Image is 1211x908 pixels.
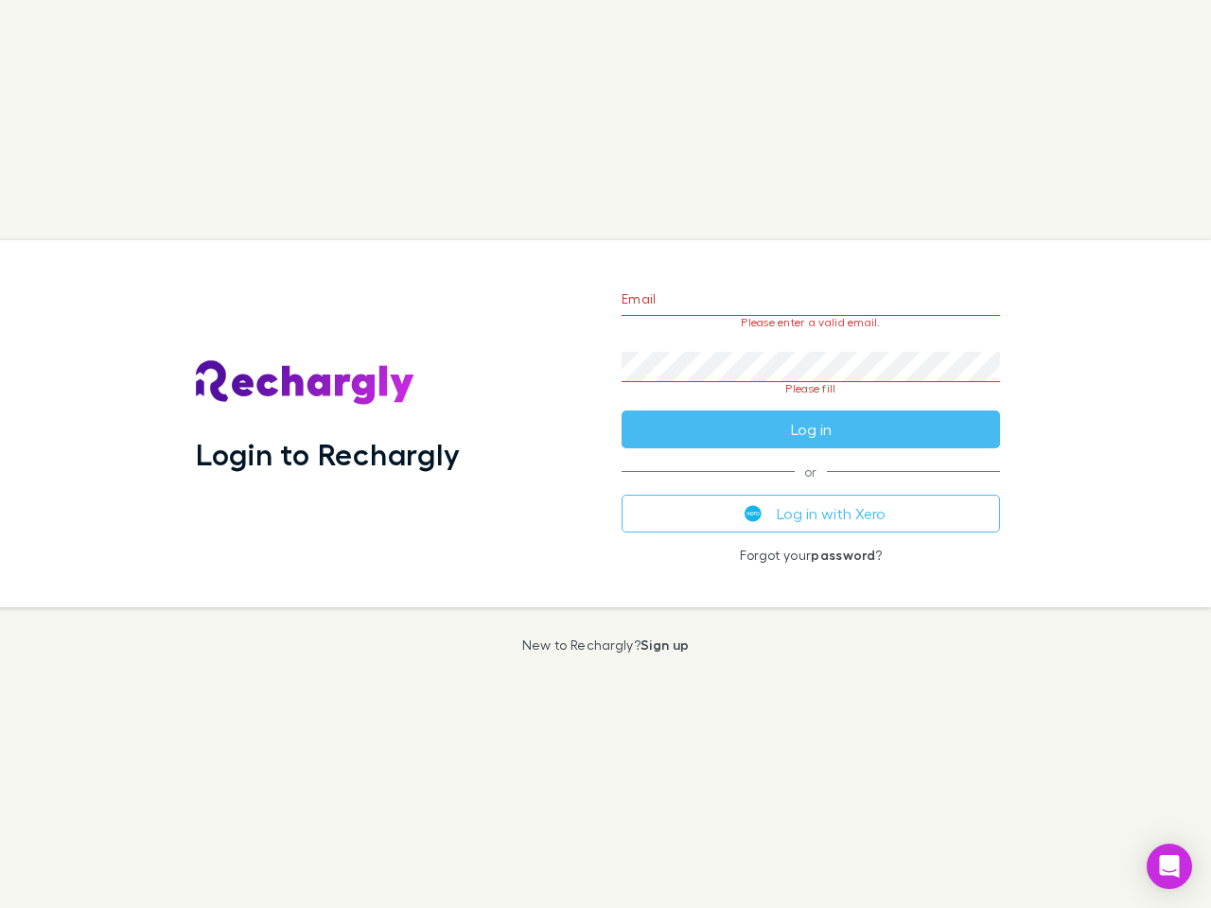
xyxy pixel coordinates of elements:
h1: Login to Rechargly [196,436,460,472]
a: Sign up [641,637,689,653]
button: Log in [622,410,1000,448]
p: Please enter a valid email. [622,316,1000,329]
img: Rechargly's Logo [196,360,415,406]
p: Please fill [622,382,1000,395]
img: Xero's logo [745,505,762,522]
span: or [622,471,1000,472]
div: Open Intercom Messenger [1147,844,1192,889]
p: Forgot your ? [622,548,1000,563]
button: Log in with Xero [622,495,1000,533]
p: New to Rechargly? [522,637,690,653]
a: password [811,547,875,563]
